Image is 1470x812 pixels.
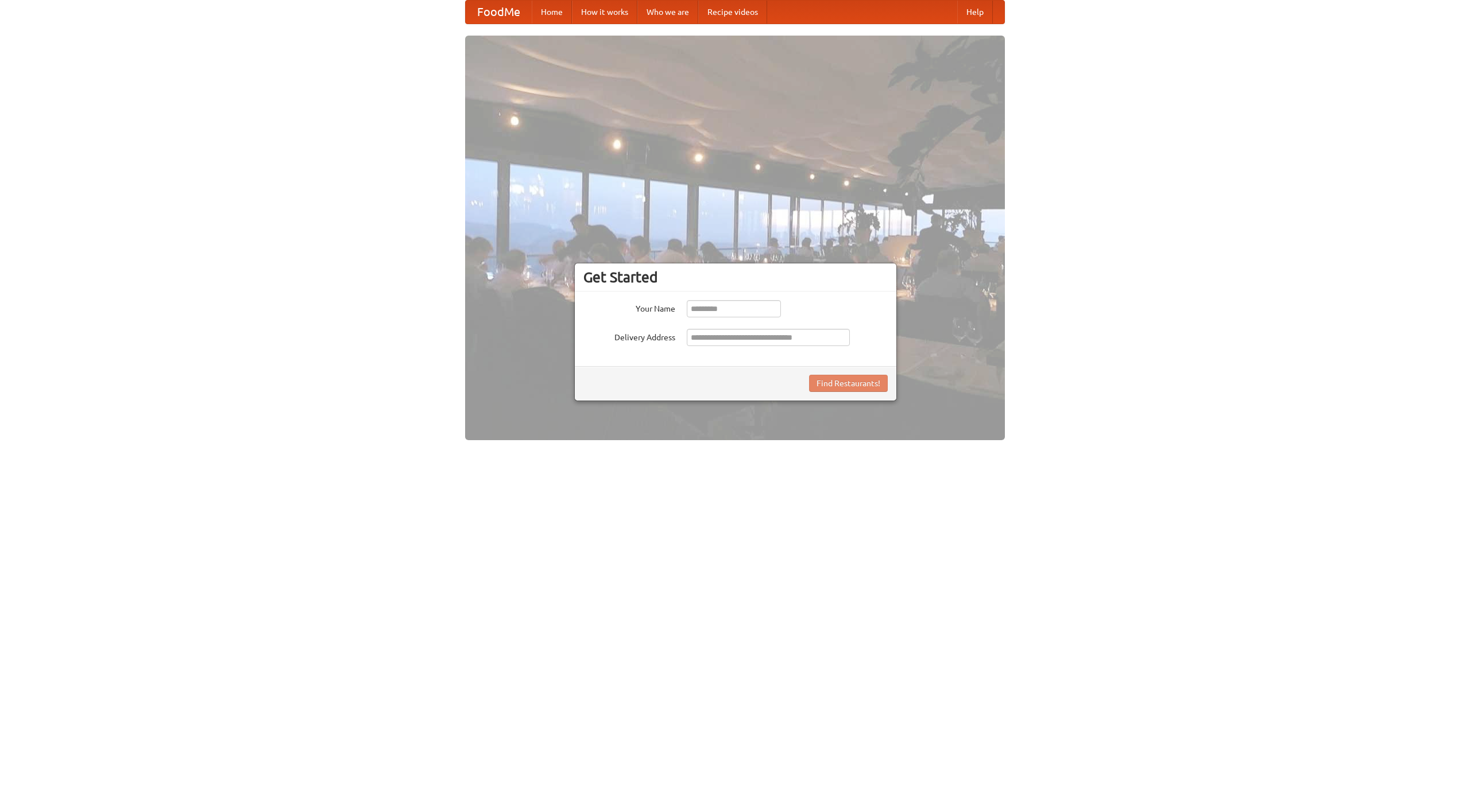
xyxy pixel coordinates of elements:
a: FoodMe [466,1,532,24]
a: Home [532,1,572,24]
a: Who we are [637,1,698,24]
label: Your Name [583,300,675,314]
a: How it works [572,1,637,24]
button: Find Restaurants! [809,375,888,392]
a: Recipe videos [698,1,767,24]
h3: Get Started [583,269,888,286]
a: Help [957,1,993,24]
label: Delivery Address [583,329,675,343]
